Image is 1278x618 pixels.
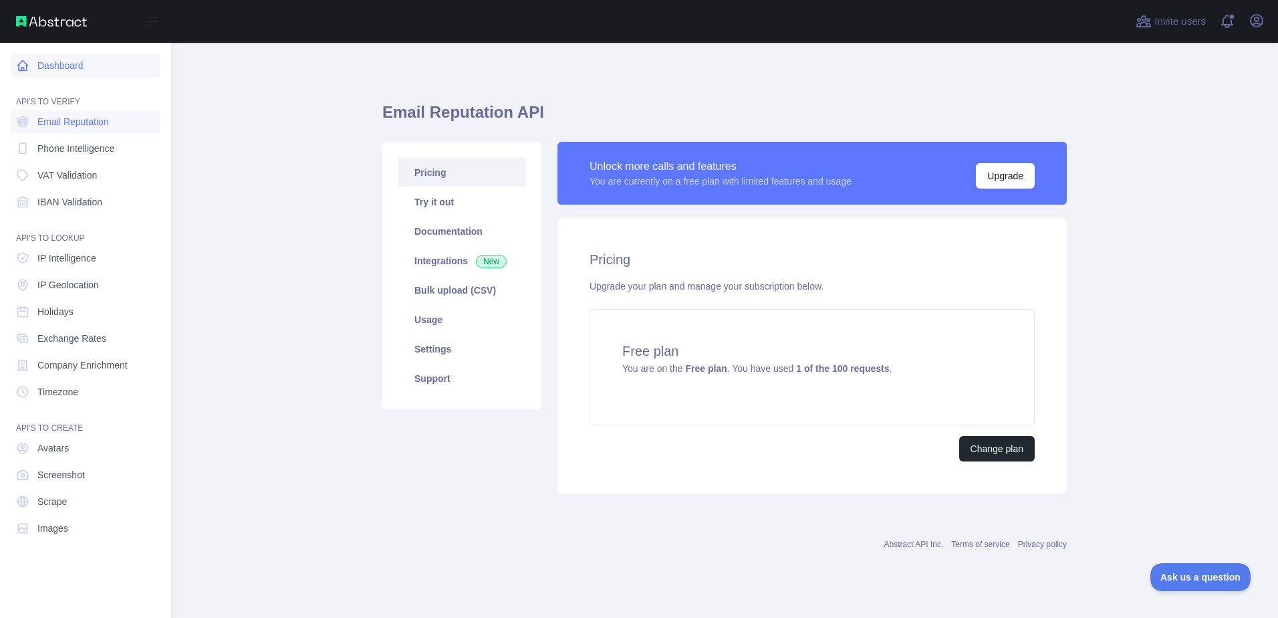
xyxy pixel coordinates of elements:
a: Dashboard [11,54,160,78]
a: Bulk upload (CSV) [398,276,525,305]
div: API'S TO VERIFY [11,80,160,107]
a: Settings [398,334,525,364]
a: Holidays [11,300,160,324]
a: Support [398,364,525,393]
div: Upgrade your plan and manage your subscription below. [590,280,1035,293]
img: Abstract API [16,16,87,27]
span: Exchange Rates [37,332,106,345]
a: IP Geolocation [11,273,160,297]
span: Scrape [37,495,67,508]
a: Screenshot [11,463,160,487]
a: Integrations New [398,246,525,276]
button: Upgrade [976,163,1035,189]
span: Holidays [37,305,74,318]
a: Abstract API Inc. [884,540,944,549]
a: Company Enrichment [11,353,160,377]
a: Usage [398,305,525,334]
span: Invite users [1154,14,1206,29]
span: New [476,255,507,268]
strong: 1 of the 100 requests [796,363,889,374]
span: IBAN Validation [37,195,102,209]
a: Exchange Rates [11,326,160,350]
a: IP Intelligence [11,246,160,270]
a: Email Reputation [11,110,160,134]
div: API'S TO CREATE [11,407,160,433]
span: IP Intelligence [37,251,96,265]
iframe: Toggle Customer Support [1150,563,1251,591]
a: Scrape [11,490,160,514]
span: Screenshot [37,468,85,482]
span: Phone Intelligence [37,142,114,155]
a: Phone Intelligence [11,136,160,161]
a: Images [11,516,160,540]
span: IP Geolocation [37,278,99,292]
a: IBAN Validation [11,190,160,214]
a: Terms of service [951,540,1009,549]
strong: Free plan [685,363,727,374]
span: Timezone [37,385,78,399]
h2: Pricing [590,250,1035,269]
span: Company Enrichment [37,358,128,372]
a: Pricing [398,158,525,187]
a: VAT Validation [11,163,160,187]
a: Try it out [398,187,525,217]
span: VAT Validation [37,169,97,182]
span: You are on the . You have used . [622,363,892,374]
a: Timezone [11,380,160,404]
button: Invite users [1133,11,1208,32]
div: API'S TO LOOKUP [11,217,160,243]
div: Unlock more calls and features [590,159,852,175]
a: Privacy policy [1018,540,1067,549]
span: Email Reputation [37,115,109,128]
button: Change plan [959,436,1035,461]
div: You are currently on a free plan with limited features and usage [590,175,852,188]
a: Avatars [11,436,160,460]
span: Avatars [37,441,69,455]
h4: Free plan [622,342,1002,360]
a: Documentation [398,217,525,246]
h1: Email Reputation API [382,102,1067,134]
span: Images [37,522,68,535]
